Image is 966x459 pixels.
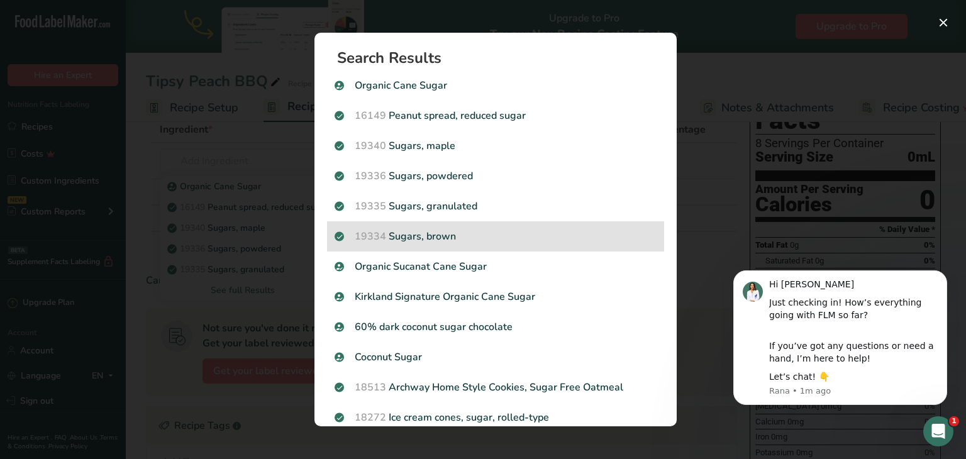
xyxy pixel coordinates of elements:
span: 1 [949,416,959,426]
p: Peanut spread, reduced sugar [335,108,657,123]
span: 18272 [355,411,386,424]
iframe: Intercom live chat [923,416,953,446]
span: 19335 [355,199,386,213]
p: Sugars, maple [335,138,657,153]
p: Sugars, brown [335,229,657,244]
p: Sugars, powdered [335,169,657,184]
span: 19336 [355,169,386,183]
p: Sugars, granulated [335,199,657,214]
p: Coconut Sugar [335,350,657,365]
h1: Search Results [337,50,664,65]
p: Archway Home Style Cookies, Sugar Free Oatmeal [335,380,657,395]
p: 60% dark coconut sugar chocolate [335,319,657,335]
iframe: Intercom notifications message [714,252,966,425]
p: Kirkland Signature Organic Cane Sugar [335,289,657,304]
p: Organic Sucanat Cane Sugar [335,259,657,274]
span: 18513 [355,380,386,394]
p: Organic Cane Sugar [335,78,657,93]
span: 19334 [355,229,386,243]
p: Ice cream cones, sugar, rolled-type [335,410,657,425]
span: 19340 [355,139,386,153]
span: 16149 [355,109,386,123]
